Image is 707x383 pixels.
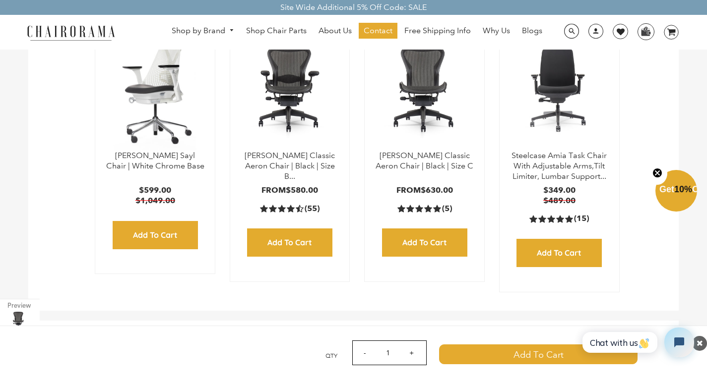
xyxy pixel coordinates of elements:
input: Add to Cart [516,239,602,267]
a: Herman Miller Sayl Chair | White Chrome Base - chairorama Herman Miller Sayl Chair | White Chrome... [105,27,205,151]
span: Blogs [522,26,542,36]
span: Shop Chair Parts [246,26,307,36]
input: Add to Cart [247,228,332,257]
span: $1,049.00 [135,196,175,205]
a: Free Shipping Info [399,23,476,39]
input: Add to Cart [113,221,198,249]
img: Herman Miller Classic Aeron Chair | Black | Size C - chairorama [375,27,474,151]
a: Shop by Brand [167,23,239,39]
nav: DesktopNavigation [163,23,552,41]
a: Why Us [478,23,515,39]
a: Steelcase Amia Task Chair With Adjustable Arms,Tilt Limiter, Lumbar Support... [512,151,607,181]
a: [PERSON_NAME] Sayl Chair | White Chrome Base [106,151,204,170]
a: Contact [359,23,397,39]
img: chairorama [21,24,121,41]
span: $489.00 [543,196,576,205]
img: Herman Miller Sayl Chair | White Chrome Base - chairorama [105,27,205,151]
a: 5.0 rating (5 votes) [375,203,474,214]
a: Herman Miller Classic Aeron Chair | Black | Size B (Renewed) - chairorama Herman Miller Classic A... [240,27,340,151]
a: 4.5 rating (55 votes) [240,203,340,214]
span: (55) [305,204,320,214]
p: From [240,185,340,196]
a: Blogs [517,23,547,39]
span: Why Us [483,26,510,36]
span: About Us [319,26,352,36]
span: $580.00 [286,185,318,195]
span: Get Off [659,184,705,194]
a: Amia Chair by chairorama.com Renewed Amia Chair chairorama.com [510,27,609,151]
span: Contact [364,26,392,36]
button: Close teaser [647,162,667,185]
a: [PERSON_NAME] Classic Aeron Chair | Black | Size C [376,151,473,170]
span: $349.00 [543,185,576,195]
img: Herman Miller Classic Aeron Chair | Black | Size B (Renewed) - chairorama [240,27,340,151]
span: $599.00 [139,185,171,195]
img: Amia Chair by chairorama.com [510,27,609,151]
div: Get10%OffClose teaser [655,171,697,213]
iframe: Tidio Chat [575,319,703,366]
span: $630.00 [421,185,453,195]
a: About Us [314,23,357,39]
span: (5) [442,204,452,214]
a: [PERSON_NAME] Classic Aeron Chair | Black | Size B... [245,151,335,181]
span: 10% [674,184,692,194]
span: (15) [574,214,589,224]
img: WhatsApp_Image_2024-07-12_at_16.23.01.webp [638,24,653,39]
a: 5.0 rating (15 votes) [510,214,609,224]
a: Shop Chair Parts [241,23,312,39]
a: Herman Miller Classic Aeron Chair | Black | Size C - chairorama Herman Miller Classic Aeron Chair... [375,27,474,151]
span: Free Shipping Info [404,26,471,36]
p: From [375,185,474,196]
input: Add to Cart [382,228,467,257]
